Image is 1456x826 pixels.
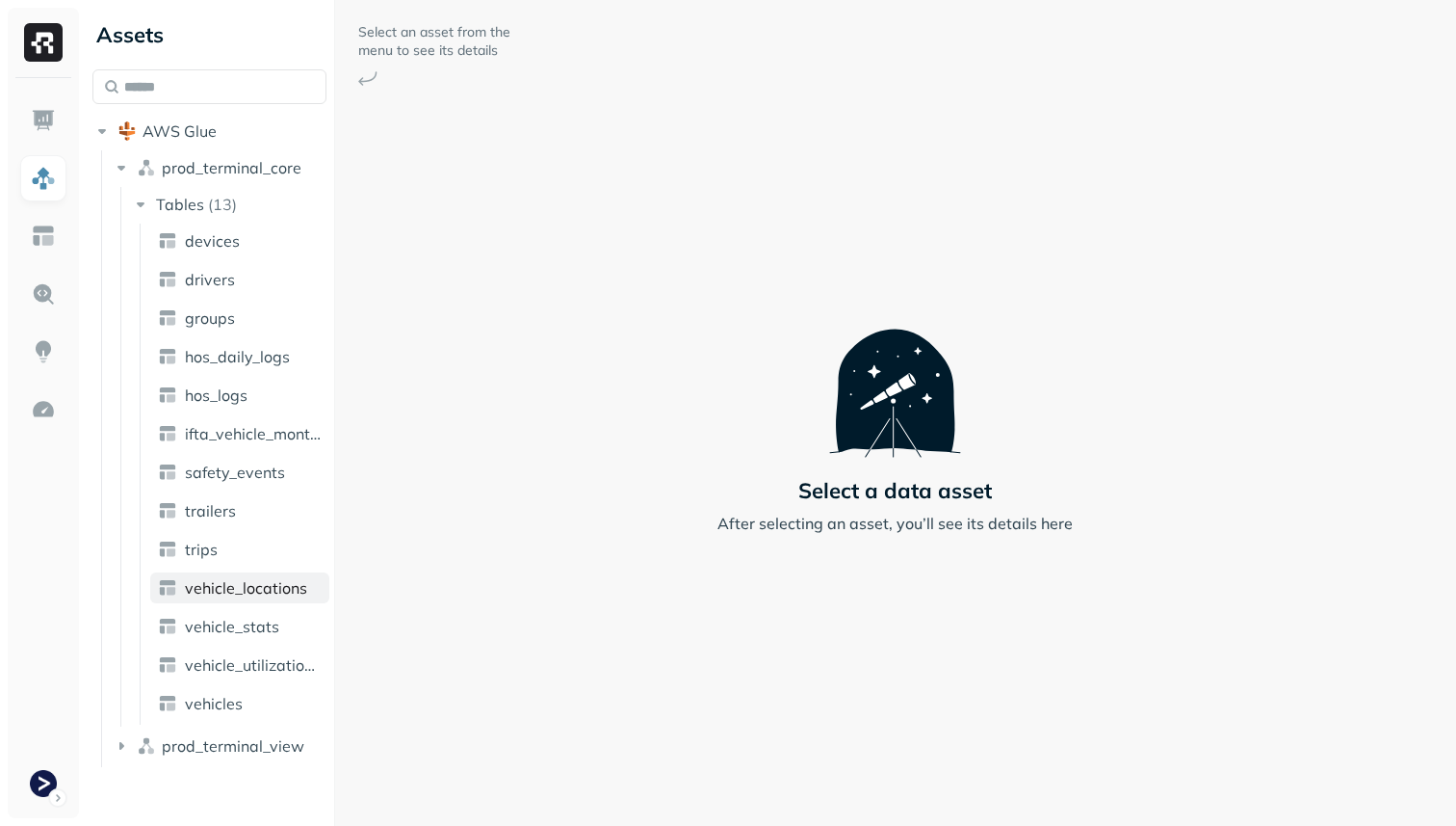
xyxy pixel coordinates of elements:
[185,463,285,482] span: safety_events
[150,650,329,680] a: vehicle_utilization_day
[158,270,177,289] img: table
[162,736,304,756] span: prod_terminal_view
[185,617,279,636] span: vehicle_stats
[158,231,177,251] img: table
[150,264,329,295] a: drivers
[185,540,218,559] span: trips
[150,457,329,488] a: safety_events
[112,152,327,183] button: prod_terminal_core
[31,397,56,422] img: Optimization
[150,611,329,642] a: vehicle_stats
[829,291,961,457] img: Telescope
[158,347,177,366] img: table
[112,731,327,761] button: prod_terminal_view
[158,694,177,713] img: table
[158,308,177,328] img: table
[158,463,177,482] img: table
[358,23,512,60] p: Select an asset from the menu to see its details
[185,424,322,443] span: ifta_vehicle_months
[158,655,177,675] img: table
[137,158,156,177] img: namespace
[185,501,236,520] span: trailers
[92,116,326,147] button: AWS Glue
[150,418,329,449] a: ifta_vehicle_months
[185,655,322,675] span: vehicle_utilization_day
[208,195,237,214] p: ( 13 )
[798,477,992,504] p: Select a data asset
[131,189,328,220] button: Tables(13)
[31,108,56,133] img: Dashboard
[92,19,326,50] div: Assets
[150,573,329,603] a: vehicle_locations
[717,512,1073,535] p: After selecting an asset, you’ll see its details here
[185,270,235,289] span: drivers
[185,347,290,366] span: hos_daily_logs
[162,158,301,177] span: prod_terminal_core
[31,224,56,249] img: Asset Explorer
[156,195,204,214] span: Tables
[158,501,177,520] img: table
[185,308,235,328] span: groups
[150,688,329,719] a: vehicles
[158,540,177,559] img: table
[24,23,63,62] img: Ryft
[31,166,56,191] img: Assets
[150,380,329,411] a: hos_logs
[150,226,329,256] a: devices
[185,694,243,713] span: vehicles
[31,281,56,306] img: Query Explorer
[185,578,307,598] span: vehicle_locations
[117,121,137,141] img: root
[150,341,329,372] a: hos_daily_logs
[143,121,217,141] span: AWS Glue
[158,386,177,405] img: table
[137,736,156,756] img: namespace
[150,303,329,333] a: groups
[150,534,329,565] a: trips
[158,578,177,598] img: table
[158,424,177,443] img: table
[158,617,177,636] img: table
[358,71,377,86] img: Arrow
[30,770,57,797] img: Terminal
[185,231,240,251] span: devices
[185,386,247,405] span: hos_logs
[150,495,329,526] a: trailers
[31,339,56,364] img: Insights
